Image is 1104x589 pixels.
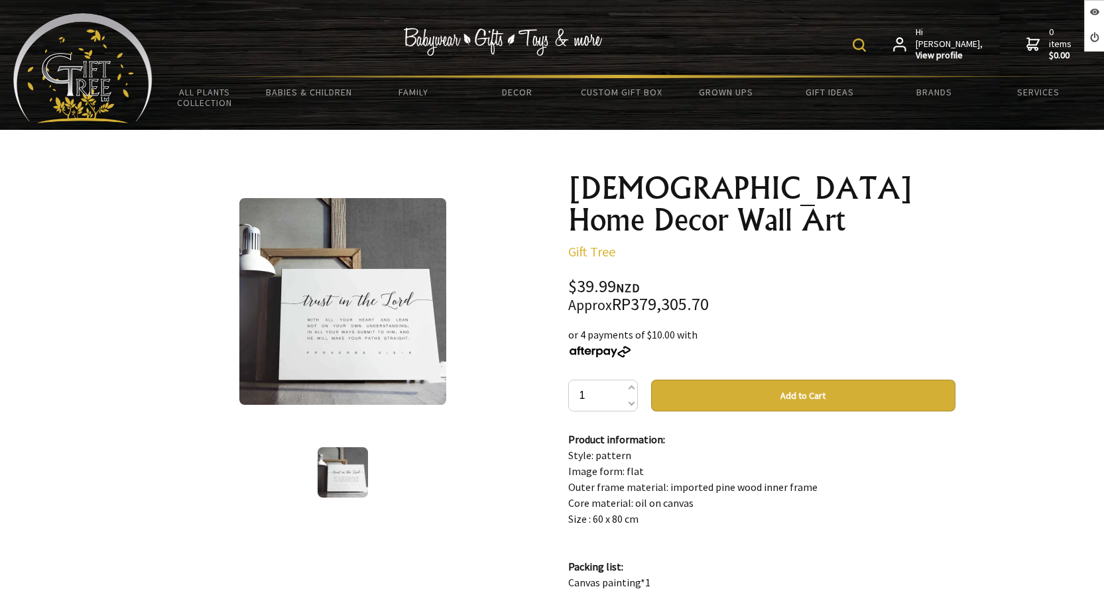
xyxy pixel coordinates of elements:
[568,560,623,573] strong: Packing list:
[318,447,368,498] img: Christian Home Decor Wall Art
[568,433,665,446] strong: Product information:
[570,78,674,106] a: Custom Gift Box
[916,50,984,62] strong: View profile
[568,172,955,236] h1: [DEMOGRAPHIC_DATA] Home Decor Wall Art
[674,78,778,106] a: Grown Ups
[361,78,465,106] a: Family
[13,13,153,123] img: Babyware - Gifts - Toys and more...
[1049,26,1074,62] span: 0 items
[568,327,955,358] div: or 4 payments of $10.00 with
[403,28,602,56] img: Babywear - Gifts - Toys & more
[778,78,882,106] a: Gift Ideas
[1026,27,1074,62] a: 0 items$0.00
[916,27,984,62] span: Hi [PERSON_NAME],
[568,243,615,260] a: Gift Tree
[1049,50,1074,62] strong: $0.00
[239,198,446,405] img: Christian Home Decor Wall Art
[616,280,640,295] span: NZD
[883,78,987,106] a: Brands
[568,296,612,314] small: Approx
[987,78,1091,106] a: Services
[153,78,257,117] a: All Plants Collection
[568,346,632,358] img: Afterpay
[651,380,955,411] button: Add to Cart
[568,278,955,313] div: $39.99 RP379,305.70
[853,38,866,52] img: product search
[257,78,361,106] a: Babies & Children
[893,27,984,62] a: Hi [PERSON_NAME],View profile
[465,78,570,106] a: Decor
